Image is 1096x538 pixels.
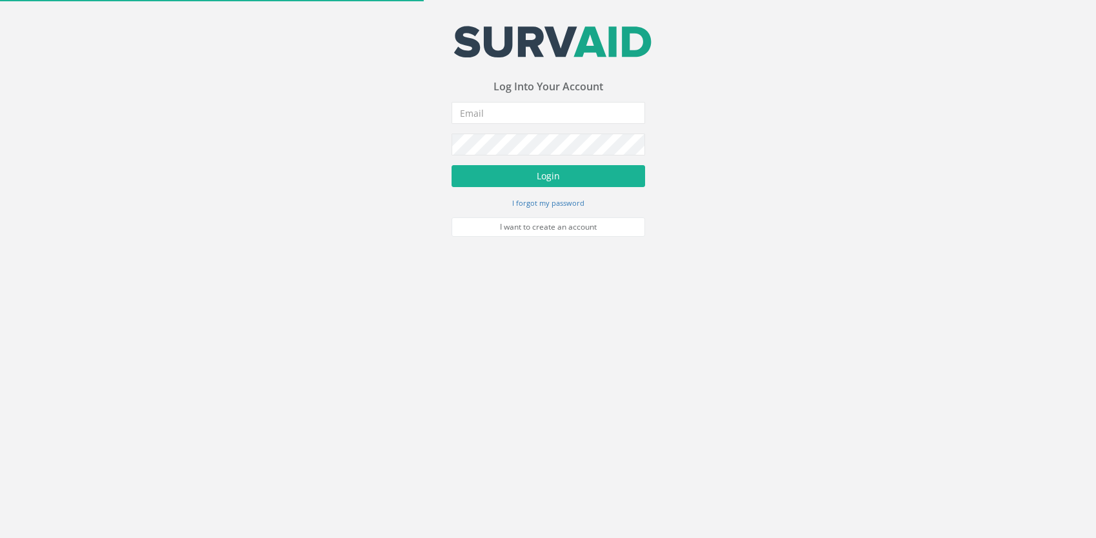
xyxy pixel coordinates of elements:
[452,217,645,237] a: I want to create an account
[452,165,645,187] button: Login
[452,102,645,124] input: Email
[512,197,584,208] a: I forgot my password
[512,198,584,208] small: I forgot my password
[452,81,645,93] h3: Log Into Your Account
